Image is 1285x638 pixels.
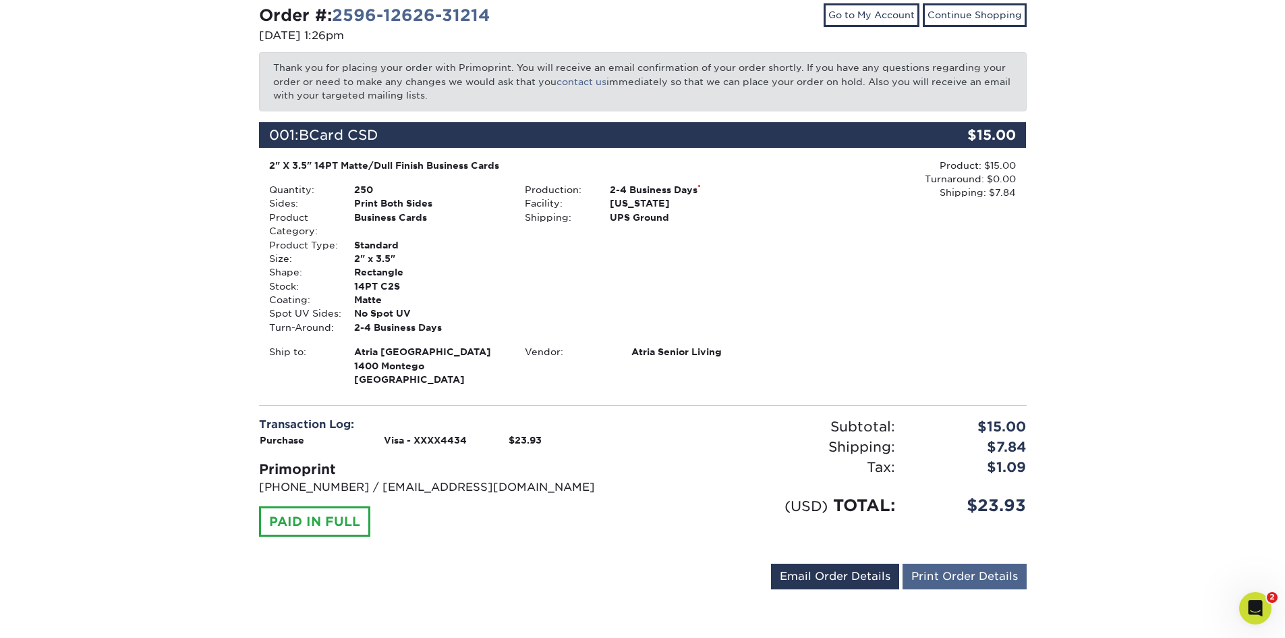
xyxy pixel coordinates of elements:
span: TOTAL: [833,496,895,515]
div: Tax: [643,457,905,477]
a: contact us [556,76,606,87]
strong: $23.93 [509,435,542,446]
div: Turn-Around: [259,321,344,334]
div: 2-4 Business Days [600,183,770,196]
div: $15.00 [898,122,1027,148]
div: Standard [344,238,515,252]
div: Shipping: [515,211,600,224]
div: 14PT C2S [344,280,515,293]
div: 001: [259,122,898,148]
strong: Order #: [259,5,490,25]
div: Shape: [259,265,344,279]
div: Product Category: [259,211,344,238]
div: PAID IN FULL [259,506,370,537]
div: Product: $15.00 Turnaround: $0.00 Shipping: $7.84 [770,159,1016,200]
div: $1.09 [905,457,1037,477]
p: [PHONE_NUMBER] / [EMAIL_ADDRESS][DOMAIN_NAME] [259,479,633,496]
div: Shipping: [643,437,905,457]
div: Product Type: [259,238,344,252]
a: 2596-12626-31214 [332,5,490,25]
div: $23.93 [905,494,1037,518]
div: $7.84 [905,437,1037,457]
iframe: Intercom live chat [1239,592,1272,624]
div: Size: [259,252,344,265]
div: UPS Ground [600,211,770,224]
small: (USD) [784,498,828,514]
div: 250 [344,183,515,196]
div: Print Both Sides [344,196,515,210]
span: Atria [GEOGRAPHIC_DATA] [354,345,505,358]
div: Transaction Log: [259,417,633,433]
a: Email Order Details [771,564,899,589]
a: Go to My Account [824,3,919,26]
div: Facility: [515,196,600,210]
div: 2" x 3.5" [344,252,515,265]
div: Rectangle [344,265,515,279]
strong: Visa - XXXX4434 [384,435,467,446]
div: Primoprint [259,459,633,479]
div: Quantity: [259,183,344,196]
a: Continue Shopping [923,3,1027,26]
a: Print Order Details [903,564,1027,589]
div: Matte [344,293,515,307]
div: Business Cards [344,211,515,238]
div: Production: [515,183,600,196]
div: Sides: [259,196,344,210]
strong: [GEOGRAPHIC_DATA] [354,345,505,385]
div: 2" X 3.5" 14PT Matte/Dull Finish Business Cards [269,159,761,172]
div: Spot UV Sides: [259,307,344,320]
div: Coating: [259,293,344,307]
span: 1400 Montego [354,359,505,373]
p: Thank you for placing your order with Primoprint. You will receive an email confirmation of your ... [259,52,1027,111]
span: 2 [1267,592,1278,603]
div: Stock: [259,280,344,293]
div: Ship to: [259,345,344,386]
div: No Spot UV [344,307,515,320]
div: Subtotal: [643,417,905,437]
div: Atria Senior Living [621,345,770,358]
span: BCard CSD [299,127,378,143]
strong: Purchase [260,435,304,446]
div: $15.00 [905,417,1037,437]
div: [US_STATE] [600,196,770,210]
div: Vendor: [515,345,621,358]
p: [DATE] 1:26pm [259,28,633,44]
div: 2-4 Business Days [344,321,515,334]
